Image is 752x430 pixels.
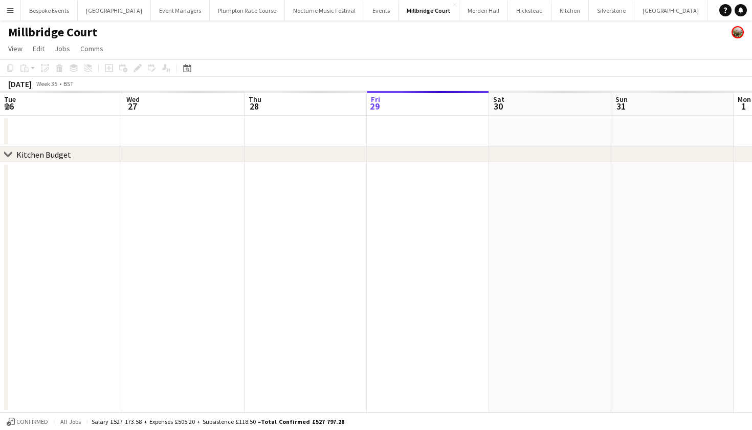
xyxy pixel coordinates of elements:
[8,44,23,53] span: View
[8,79,32,89] div: [DATE]
[249,95,261,104] span: Thu
[369,100,380,112] span: 29
[21,1,78,20] button: Bespoke Events
[76,42,107,55] a: Comms
[364,1,399,20] button: Events
[589,1,634,20] button: Silverstone
[29,42,49,55] a: Edit
[551,1,589,20] button: Kitchen
[125,100,140,112] span: 27
[247,100,261,112] span: 28
[614,100,628,112] span: 31
[8,25,97,40] h1: Millbridge Court
[51,42,74,55] a: Jobs
[55,44,70,53] span: Jobs
[151,1,210,20] button: Event Managers
[736,100,751,112] span: 1
[732,26,744,38] app-user-avatar: Staffing Manager
[33,44,45,53] span: Edit
[508,1,551,20] button: Hickstead
[80,44,103,53] span: Comms
[126,95,140,104] span: Wed
[3,100,16,112] span: 26
[492,100,504,112] span: 30
[92,418,344,425] div: Salary £527 173.58 + Expenses £505.20 + Subsistence £118.50 =
[34,80,59,88] span: Week 35
[371,95,380,104] span: Fri
[615,95,628,104] span: Sun
[16,418,48,425] span: Confirmed
[4,42,27,55] a: View
[261,418,344,425] span: Total Confirmed £527 797.28
[738,95,751,104] span: Mon
[16,149,71,160] div: Kitchen Budget
[210,1,285,20] button: Plumpton Race Course
[58,418,83,425] span: All jobs
[4,95,16,104] span: Tue
[459,1,508,20] button: Morden Hall
[285,1,364,20] button: Nocturne Music Festival
[5,416,50,427] button: Confirmed
[399,1,459,20] button: Millbridge Court
[78,1,151,20] button: [GEOGRAPHIC_DATA]
[493,95,504,104] span: Sat
[63,80,74,88] div: BST
[634,1,707,20] button: [GEOGRAPHIC_DATA]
